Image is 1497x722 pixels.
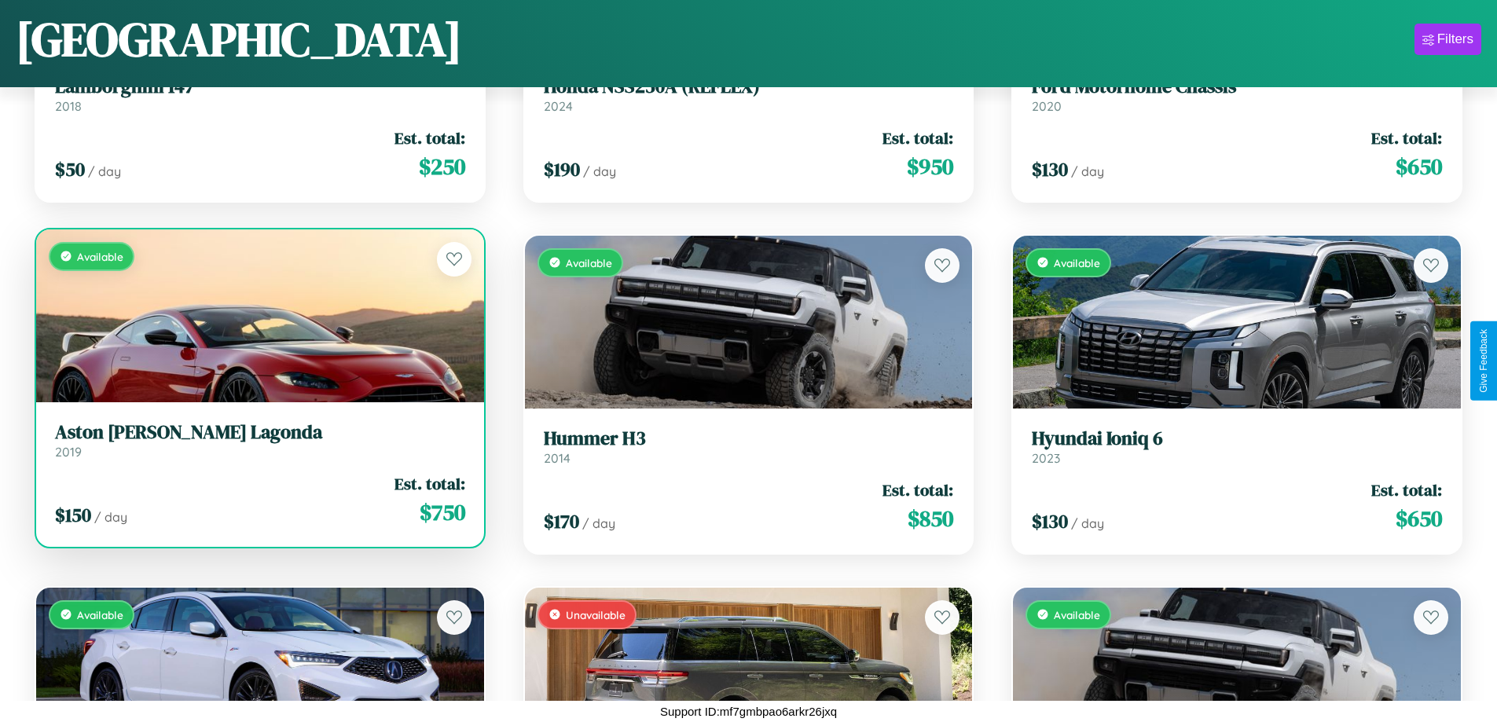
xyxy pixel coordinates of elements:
span: Est. total: [1371,126,1442,149]
span: Available [1054,608,1100,621]
a: Aston [PERSON_NAME] Lagonda2019 [55,421,465,460]
h1: [GEOGRAPHIC_DATA] [16,7,462,71]
span: / day [88,163,121,179]
span: $ 130 [1032,156,1068,182]
span: $ 650 [1396,503,1442,534]
span: / day [94,509,127,525]
span: $ 190 [544,156,580,182]
span: Available [77,608,123,621]
h3: Hummer H3 [544,427,954,450]
span: Available [1054,256,1100,269]
h3: Ford Motorhome Chassis [1032,75,1442,98]
span: 2018 [55,98,82,114]
span: $ 250 [419,151,465,182]
span: / day [1071,515,1104,531]
span: Est. total: [882,478,953,501]
span: $ 170 [544,508,579,534]
a: Hummer H32014 [544,427,954,466]
div: Filters [1437,31,1473,47]
span: Available [566,256,612,269]
span: Est. total: [394,126,465,149]
div: Give Feedback [1478,329,1489,393]
span: $ 130 [1032,508,1068,534]
span: $ 950 [907,151,953,182]
span: $ 650 [1396,151,1442,182]
span: / day [1071,163,1104,179]
h3: Aston [PERSON_NAME] Lagonda [55,421,465,444]
span: Est. total: [882,126,953,149]
span: Available [77,250,123,263]
span: 2023 [1032,450,1060,466]
h3: Honda NSS250A (REFLEX) [544,75,954,98]
span: 2019 [55,444,82,460]
button: Filters [1414,24,1481,55]
a: Ford Motorhome Chassis2020 [1032,75,1442,114]
span: 2024 [544,98,573,114]
span: 2014 [544,450,571,466]
a: Hyundai Ioniq 62023 [1032,427,1442,466]
h3: Hyundai Ioniq 6 [1032,427,1442,450]
span: $ 750 [420,497,465,528]
p: Support ID: mf7gmbpao6arkr26jxq [660,701,837,722]
a: Honda NSS250A (REFLEX)2024 [544,75,954,114]
span: $ 150 [55,502,91,528]
span: Unavailable [566,608,626,621]
span: $ 50 [55,156,85,182]
span: Est. total: [1371,478,1442,501]
span: $ 850 [908,503,953,534]
a: Lamborghini 1472018 [55,75,465,114]
span: / day [583,163,616,179]
span: Est. total: [394,472,465,495]
h3: Lamborghini 147 [55,75,465,98]
span: / day [582,515,615,531]
span: 2020 [1032,98,1062,114]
